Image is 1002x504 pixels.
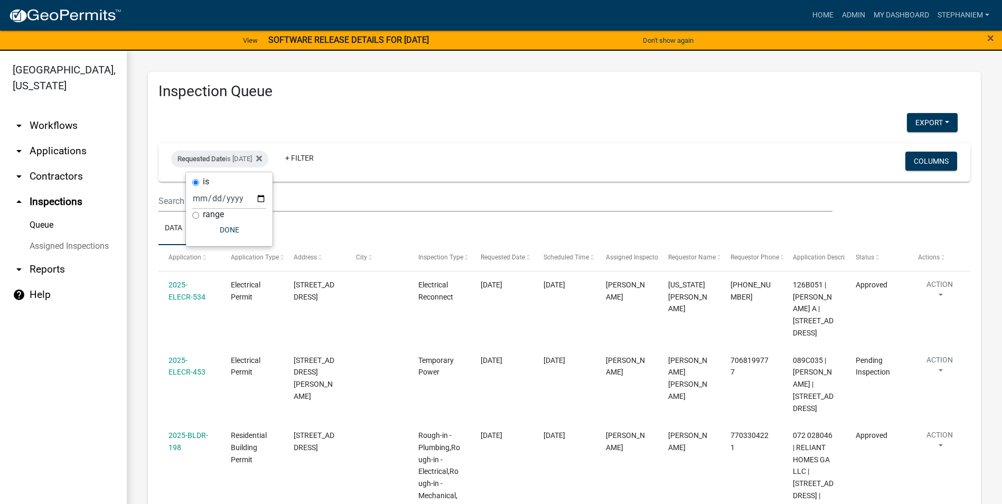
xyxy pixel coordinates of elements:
[544,279,586,291] div: [DATE]
[346,245,408,270] datatable-header-cell: City
[294,281,334,301] span: 362 ROCKVILLE SPRINGS DR
[918,254,940,261] span: Actions
[418,281,453,301] span: Electrical Reconnect
[171,151,268,167] div: is [DATE]
[783,245,845,270] datatable-header-cell: Application Description
[639,32,698,49] button: Don't show again
[471,245,533,270] datatable-header-cell: Requested Date
[606,254,660,261] span: Assigned Inspector
[905,152,957,171] button: Columns
[658,245,720,270] datatable-header-cell: Requestor Name
[918,279,961,305] button: Action
[793,281,834,337] span: 126B051 | STANLEY RITA A | 2400 Herodian Way Suite 350
[158,190,832,212] input: Search for inspections
[845,245,907,270] datatable-header-cell: Status
[856,281,887,289] span: Approved
[808,5,838,25] a: Home
[13,288,25,301] i: help
[268,35,429,45] strong: SOFTWARE RELEASE DETAILS FOR [DATE]
[731,254,779,261] span: Requestor Phone
[13,170,25,183] i: arrow_drop_down
[918,430,961,456] button: Action
[606,431,645,452] span: Michele Rivera
[283,245,345,270] datatable-header-cell: Address
[13,145,25,157] i: arrow_drop_down
[192,220,266,239] button: Done
[606,281,645,301] span: Cedrick Moreland
[231,431,267,464] span: Residential Building Permit
[13,263,25,276] i: arrow_drop_down
[731,281,771,301] span: 678-357-1749
[856,431,887,440] span: Approved
[294,356,334,400] span: 126 CLOPTON DR
[544,254,589,261] span: Scheduled Time
[168,254,201,261] span: Application
[168,431,208,452] a: 2025-BLDR-198
[408,245,471,270] datatable-header-cell: Inspection Type
[294,254,317,261] span: Address
[158,212,189,246] a: Data
[203,210,224,219] label: range
[221,245,283,270] datatable-header-cell: Application Type
[294,431,334,452] span: 107 HARMONY GROVE CT
[908,245,970,270] datatable-header-cell: Actions
[239,32,262,49] a: View
[481,356,502,365] span: 09/24/2025
[668,356,707,400] span: David Leland Erickson
[544,430,586,442] div: [DATE]
[277,148,322,167] a: + Filter
[481,431,502,440] span: 09/24/2025
[13,119,25,132] i: arrow_drop_down
[596,245,658,270] datatable-header-cell: Assigned Inspector
[203,178,209,186] label: is
[606,356,645,377] span: Cedrick Moreland
[856,356,890,377] span: Pending Inspection
[481,254,525,261] span: Requested Date
[668,431,707,452] span: Jackson ford
[987,32,994,44] button: Close
[731,431,769,452] span: 7703304221
[869,5,933,25] a: My Dashboard
[838,5,869,25] a: Admin
[418,356,454,377] span: Temporary Power
[13,195,25,208] i: arrow_drop_up
[533,245,595,270] datatable-header-cell: Scheduled Time
[231,356,260,377] span: Electrical Permit
[793,254,859,261] span: Application Description
[177,155,226,163] span: Requested Date
[720,245,783,270] datatable-header-cell: Requestor Phone
[481,281,502,289] span: 09/24/2025
[158,245,221,270] datatable-header-cell: Application
[918,354,961,381] button: Action
[356,254,367,261] span: City
[668,281,707,313] span: Virginia Maskaly
[856,254,874,261] span: Status
[168,356,205,377] a: 2025-ELECR-453
[168,281,205,301] a: 2025-ELECR-534
[731,356,769,377] span: 7068199777
[987,31,994,45] span: ×
[418,254,463,261] span: Inspection Type
[158,82,970,100] h3: Inspection Queue
[668,254,716,261] span: Requestor Name
[933,5,994,25] a: StephanieM
[793,356,834,413] span: 089C035 | ERICKSON DAVID L | 121 SCUFFLEBORO RD
[544,354,586,367] div: [DATE]
[907,113,958,132] button: Export
[231,254,279,261] span: Application Type
[231,281,260,301] span: Electrical Permit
